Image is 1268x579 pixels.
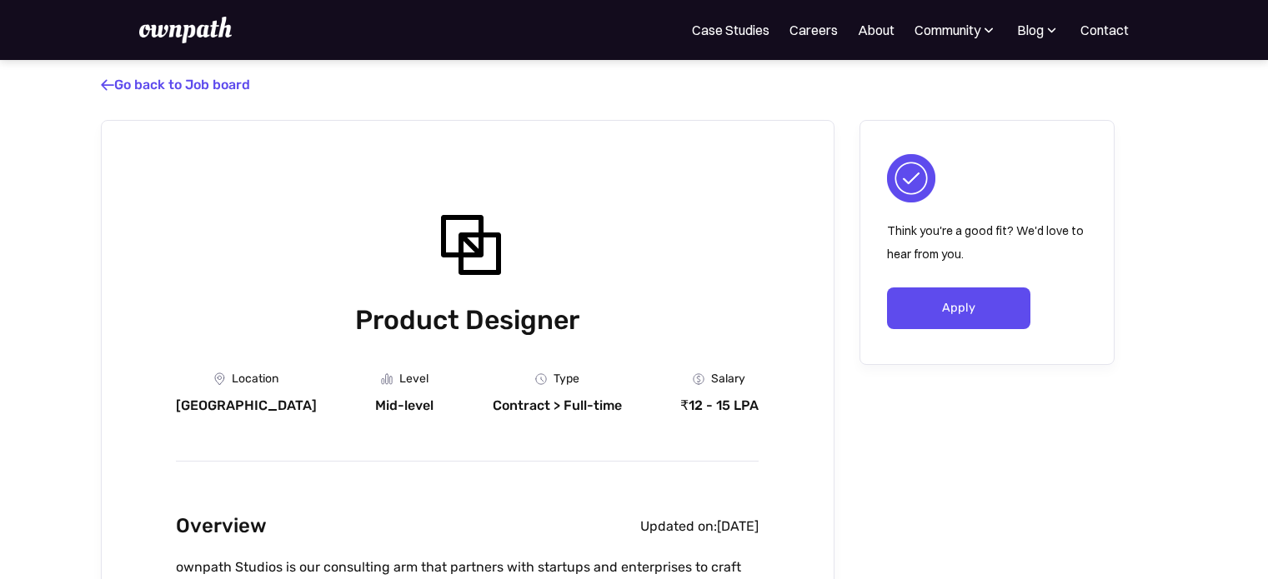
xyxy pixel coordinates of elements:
div: Location [232,372,278,386]
div: Type [554,372,579,386]
img: Graph Icon - Job Board X Webflow Template [381,373,393,385]
img: Money Icon - Job Board X Webflow Template [693,373,704,385]
div: Updated on: [640,518,717,535]
div: Salary [711,372,745,386]
a: Go back to Job board [101,77,250,92]
div: Contract > Full-time [493,397,622,414]
div: Community [915,20,997,40]
div: ₹12 - 15 LPA [680,397,759,414]
div: Community [915,20,980,40]
p: Think you're a good fit? We'd love to hear from you. [887,219,1087,266]
a: Case Studies [692,20,769,40]
a: About [858,20,895,40]
img: Clock Icon - Job Board X Webflow Template [535,373,547,385]
h2: Overview [176,510,267,542]
a: Careers [789,20,838,40]
img: Location Icon - Job Board X Webflow Template [214,372,225,386]
h1: Product Designer [176,301,759,339]
div: [GEOGRAPHIC_DATA] [176,397,317,414]
div: Mid-level [375,397,434,414]
a: Contact [1080,20,1129,40]
a: Apply [887,287,1031,329]
span:  [101,77,114,93]
div: Blog [1017,20,1060,40]
div: [DATE] [717,518,759,535]
div: Level [399,372,429,386]
div: Blog [1017,20,1044,40]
